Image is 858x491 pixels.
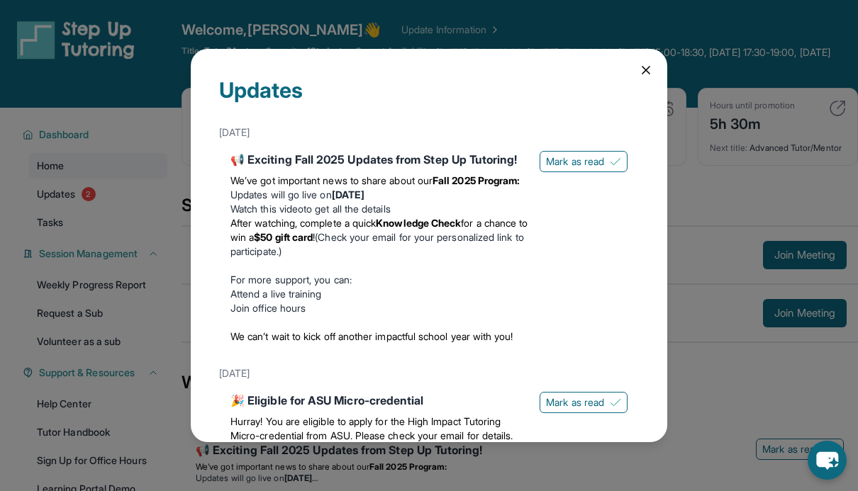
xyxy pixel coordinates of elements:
a: Watch this video [230,203,303,215]
span: After watching, complete a quick [230,217,376,229]
li: (Check your email for your personalized link to participate.) [230,216,528,259]
p: For more support, you can: [230,273,528,287]
span: Mark as read [546,154,604,169]
img: Mark as read [610,156,621,167]
span: Hurray! You are eligible to apply for the High Impact Tutoring Micro-credential from ASU. Please ... [230,415,513,441]
span: Mark as read [546,395,604,410]
li: to get all the details [230,202,528,216]
div: [DATE] [219,361,639,386]
button: Mark as read [540,151,628,172]
strong: [DATE] [332,188,364,201]
li: Updates will go live on [230,188,528,202]
div: 📢 Exciting Fall 2025 Updates from Step Up Tutoring! [230,151,528,168]
strong: Knowledge Check [376,217,461,229]
button: Mark as read [540,392,628,413]
button: chat-button [808,441,847,480]
span: We can’t wait to kick off another impactful school year with you! [230,330,513,342]
strong: $50 gift card [254,231,313,243]
span: ! [313,231,315,243]
a: Attend a live training [230,288,322,300]
strong: Fall 2025 Program: [433,174,520,186]
div: Updates [219,77,639,120]
img: Mark as read [610,397,621,408]
a: Join office hours [230,302,306,314]
div: [DATE] [219,120,639,145]
span: We’ve got important news to share about our [230,174,433,186]
div: 🎉 Eligible for ASU Micro-credential [230,392,528,409]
